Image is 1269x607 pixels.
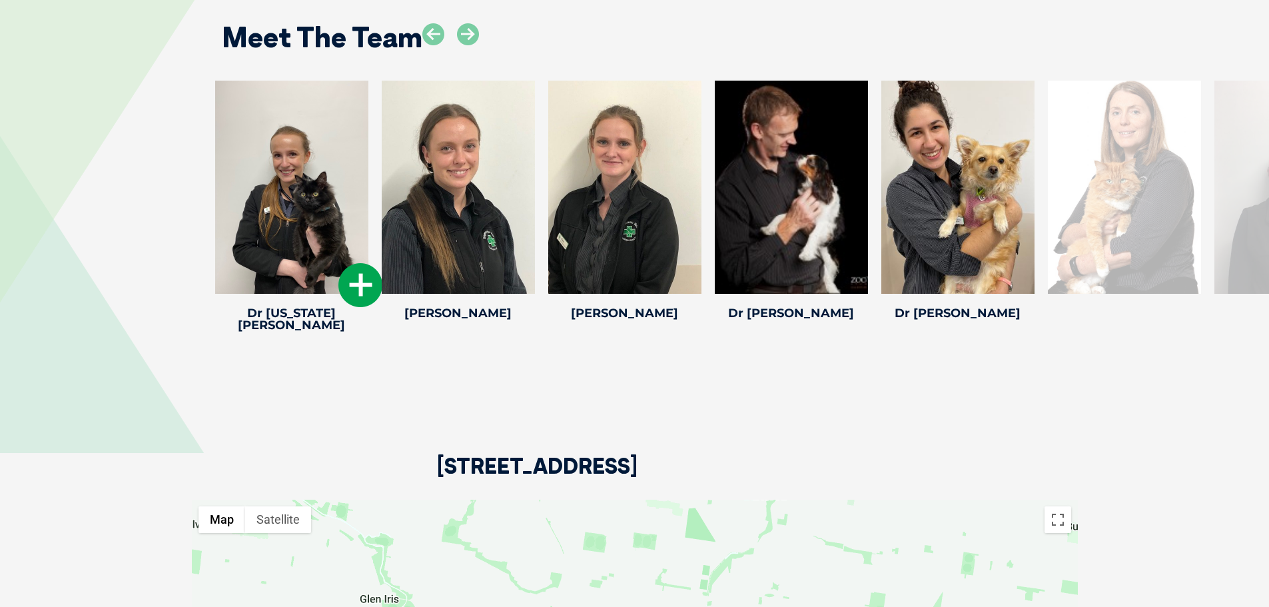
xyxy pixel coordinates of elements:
[382,307,535,319] h4: [PERSON_NAME]
[222,23,422,51] h2: Meet The Team
[245,506,311,533] button: Show satellite imagery
[199,506,245,533] button: Show street map
[548,307,701,319] h4: [PERSON_NAME]
[1045,506,1071,533] button: Toggle fullscreen view
[715,307,868,319] h4: Dr [PERSON_NAME]
[437,455,637,500] h2: [STREET_ADDRESS]
[215,307,368,331] h4: Dr [US_STATE][PERSON_NAME]
[881,307,1035,319] h4: Dr [PERSON_NAME]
